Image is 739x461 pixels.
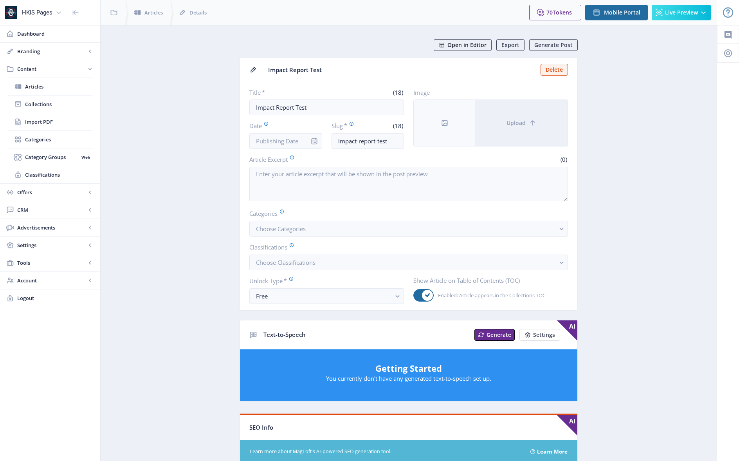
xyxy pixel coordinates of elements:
[25,83,92,90] span: Articles
[541,64,568,76] button: Delete
[557,320,577,341] span: AI
[249,133,322,149] input: Publishing Date
[17,65,86,73] span: Content
[652,5,711,20] button: Live Preview
[248,362,570,374] h5: Getting Started
[17,206,86,214] span: CRM
[17,224,86,231] span: Advertisements
[22,4,52,21] div: HKIS Pages
[17,188,86,196] span: Offers
[249,277,398,285] label: Unlock Type
[665,9,698,16] span: Live Preview
[8,78,92,95] a: Articles
[310,137,318,145] nb-icon: info
[17,294,94,302] span: Logout
[529,5,581,20] button: 70Tokens
[25,153,79,161] span: Category Groups
[25,171,92,179] span: Classifications
[8,148,92,166] a: Category GroupsWeb
[8,113,92,130] a: Import PDF
[249,221,568,237] button: Choose Categories
[447,42,487,48] span: Open in Editor
[256,259,315,266] span: Choose Classifications
[519,329,560,341] button: Settings
[332,133,404,149] input: this-is-how-a-slug-looks-like
[557,415,577,436] span: AI
[249,255,568,270] button: Choose Classifications
[487,332,511,338] span: Generate
[256,291,391,301] div: Free
[17,277,86,284] span: Account
[553,9,572,16] span: Tokens
[604,9,640,16] span: Mobile Portal
[506,120,526,126] span: Upload
[413,277,562,284] label: Show Article on Table of Contents (TOC)
[8,166,92,183] a: Classifications
[434,291,546,300] span: Enabled: Article appears in the Collections TOC
[256,225,306,233] span: Choose Categories
[249,121,316,130] label: Date
[263,331,306,338] span: Text-to-Speech
[25,100,92,108] span: Collections
[249,288,404,304] button: Free
[392,89,404,96] span: (18)
[529,39,578,51] button: Generate Post
[248,374,570,382] p: You currently don't have any generated text-to-speech set up.
[144,9,163,16] span: Articles
[249,99,404,115] input: Type Article Title ...
[249,89,324,96] label: Title
[17,241,86,249] span: Settings
[268,66,536,74] span: Impact Report Test
[8,96,92,113] a: Collections
[17,259,86,267] span: Tools
[474,329,515,341] button: Generate
[240,320,578,402] app-collection-view: Text-to-Speech
[515,329,560,341] a: New page
[501,42,519,48] span: Export
[332,121,365,130] label: Slug
[8,131,92,148] a: Categories
[470,329,515,341] a: New page
[559,155,568,163] span: (0)
[392,122,404,130] span: (18)
[249,423,273,431] span: SEO Info
[5,6,17,19] img: properties.app_icon.png
[25,118,92,126] span: Import PDF
[249,209,562,218] label: Categories
[534,42,573,48] span: Generate Post
[434,39,492,51] button: Open in Editor
[25,136,92,143] span: Categories
[17,47,86,55] span: Branding
[17,30,94,38] span: Dashboard
[249,155,406,164] label: Article Excerpt
[79,153,92,161] nb-badge: Web
[533,332,555,338] span: Settings
[475,100,568,146] button: Upload
[413,89,562,96] label: Image
[249,243,562,251] label: Classifications
[189,9,207,16] span: Details
[585,5,648,20] button: Mobile Portal
[496,39,525,51] button: Export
